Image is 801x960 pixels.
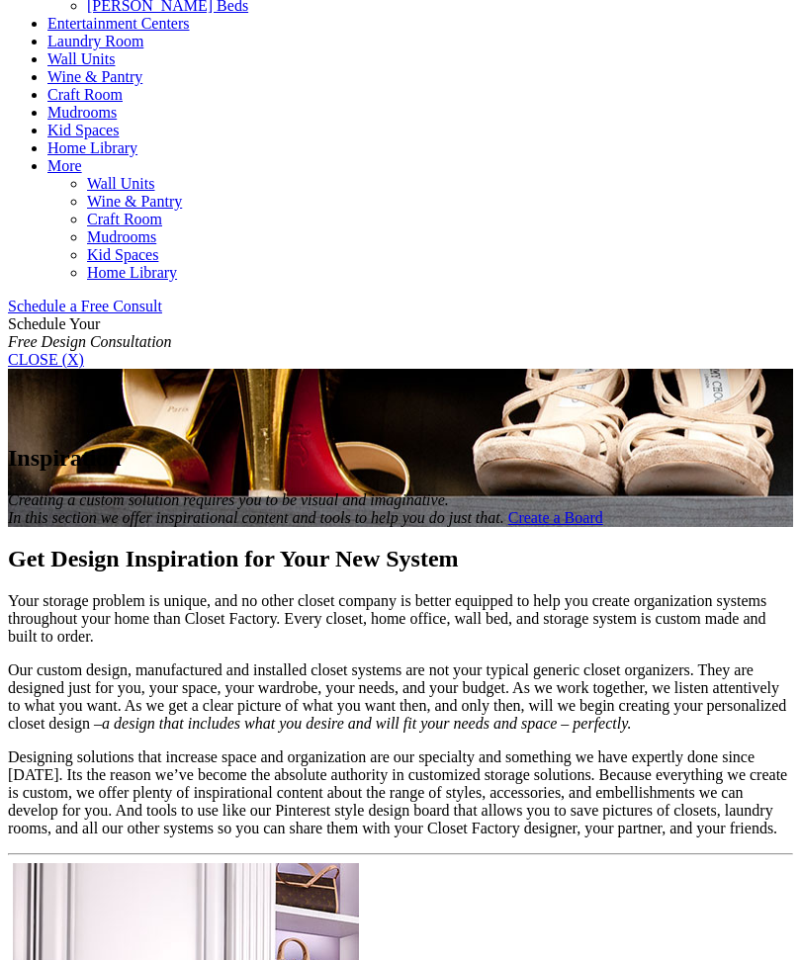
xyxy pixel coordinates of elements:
em: a design that includes what you desire and will fit your needs and space – perfectly. [102,715,631,732]
p: Your storage problem is unique, and no other closet company is better equipped to help you create... [8,592,793,646]
a: More menu text will display only on big screen [47,157,82,174]
a: Kid Spaces [87,246,158,263]
a: Wall Units [87,175,154,192]
a: Mudrooms [47,104,117,121]
a: Home Library [87,264,177,281]
a: Entertainment Centers [47,15,190,32]
a: Home Library [47,139,137,156]
p: Designing solutions that increase space and organization are our specialty and something we have ... [8,748,793,837]
a: Create a Board [508,509,603,526]
a: Laundry Room [47,33,143,49]
a: Schedule a Free Consult (opens a dropdown menu) [8,298,162,314]
span: Schedule Your [8,315,172,350]
h2: Get Design Inspiration for Your New System [8,546,793,572]
a: Wine & Pantry [47,68,142,85]
a: Mudrooms [87,228,156,245]
p: Our custom design, manufactured and installed closet systems are not your typical generic closet ... [8,661,793,733]
a: CLOSE (X) [8,351,84,368]
em: Free Design Consultation [8,333,172,350]
a: Wall Units [47,50,115,67]
h1: Inspiration [8,445,793,472]
em: Creating a custom solution requires you to be visual and imaginative. In this section we offer in... [8,491,504,526]
a: Craft Room [87,211,162,227]
a: Kid Spaces [47,122,119,138]
a: Craft Room [47,86,123,103]
a: Wine & Pantry [87,193,182,210]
